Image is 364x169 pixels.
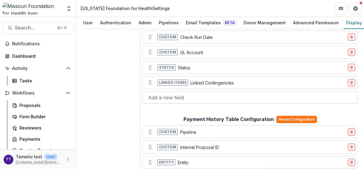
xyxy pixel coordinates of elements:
a: Payments [10,134,73,144]
div: Proposals [19,102,68,109]
a: Advanced Permission [291,17,341,29]
div: Grantee Reports [19,147,68,153]
button: delete-field-row [348,33,355,41]
button: Open entity switcher [65,2,73,15]
button: Move field [145,127,155,137]
p: Internal Proposal ID [180,144,219,150]
span: Activity [12,66,63,71]
img: Missouri Foundation for Health logo [2,2,62,15]
span: Entity [157,159,175,165]
div: Admin [136,18,154,27]
span: Workflows [12,91,63,96]
button: delete-field-row [348,64,355,71]
div: Form Builder [19,113,68,120]
button: Move field [145,157,155,167]
p: Temelio test [16,153,42,160]
p: [DOMAIN_NAME][EMAIL_ADDRESS][DOMAIN_NAME] [16,160,62,165]
div: Reviewers [19,125,68,131]
div: Donor Management [241,18,288,27]
a: Admin [136,17,154,29]
button: delete-field-row [348,49,355,56]
p: Status [178,64,190,71]
span: Custom [157,49,178,55]
button: Notifications [2,39,73,49]
p: User [45,154,57,160]
div: ⌘ + K [56,25,68,31]
a: Reviewers [10,123,73,133]
button: Search... [2,22,73,34]
span: Linked items [157,80,188,86]
button: Partners [335,2,347,15]
a: Proposals [10,100,73,110]
a: Authentication [98,17,134,29]
nav: breadcrumb [78,4,172,13]
a: Pipelines [157,17,181,29]
span: Notifications [12,41,71,47]
a: Email Templates Beta [184,17,239,29]
a: Donor Management [241,17,288,29]
div: Authentication [98,18,134,27]
a: Form Builder [10,112,73,122]
button: Reset Configuration [276,116,317,123]
div: Pipelines [157,18,181,27]
div: Dashboard [12,53,68,59]
p: Pipeline [180,129,196,135]
p: Linked Contingencies [190,80,234,86]
button: Open Workflows [2,88,73,98]
span: Custom [157,129,178,135]
div: Email Templates [184,18,239,27]
h2: Payment History Table Configuration [184,116,274,122]
p: GL Account [180,49,203,56]
a: Grantee Reports [10,145,73,155]
button: More [65,156,72,163]
button: delete-field-row [348,159,355,166]
div: [US_STATE] Foundation for Health Settings [81,5,170,12]
button: delete-field-row [348,79,355,86]
button: Open Activity [2,64,73,73]
a: Tasks [10,76,73,86]
button: Move field [145,32,155,42]
div: Temelio test [6,157,11,161]
span: Search... [15,25,53,31]
a: Dashboard [2,51,73,61]
a: User [81,17,95,29]
span: Status [157,64,176,71]
button: Move field [145,142,155,152]
span: Custom [157,144,178,150]
button: Move field [145,47,155,57]
div: Payments [19,136,68,142]
span: Custom [157,34,178,40]
button: delete-field-row [348,128,355,136]
div: Advanced Permission [291,18,341,27]
p: Check Run Date [180,34,213,40]
span: Beta [223,20,236,26]
button: Move field [145,78,155,88]
div: Tasks [19,78,68,84]
button: Move field [145,63,155,72]
div: User [81,18,95,27]
button: Get Help [349,2,362,15]
button: delete-field-row [348,143,355,151]
p: Entity [178,159,188,166]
